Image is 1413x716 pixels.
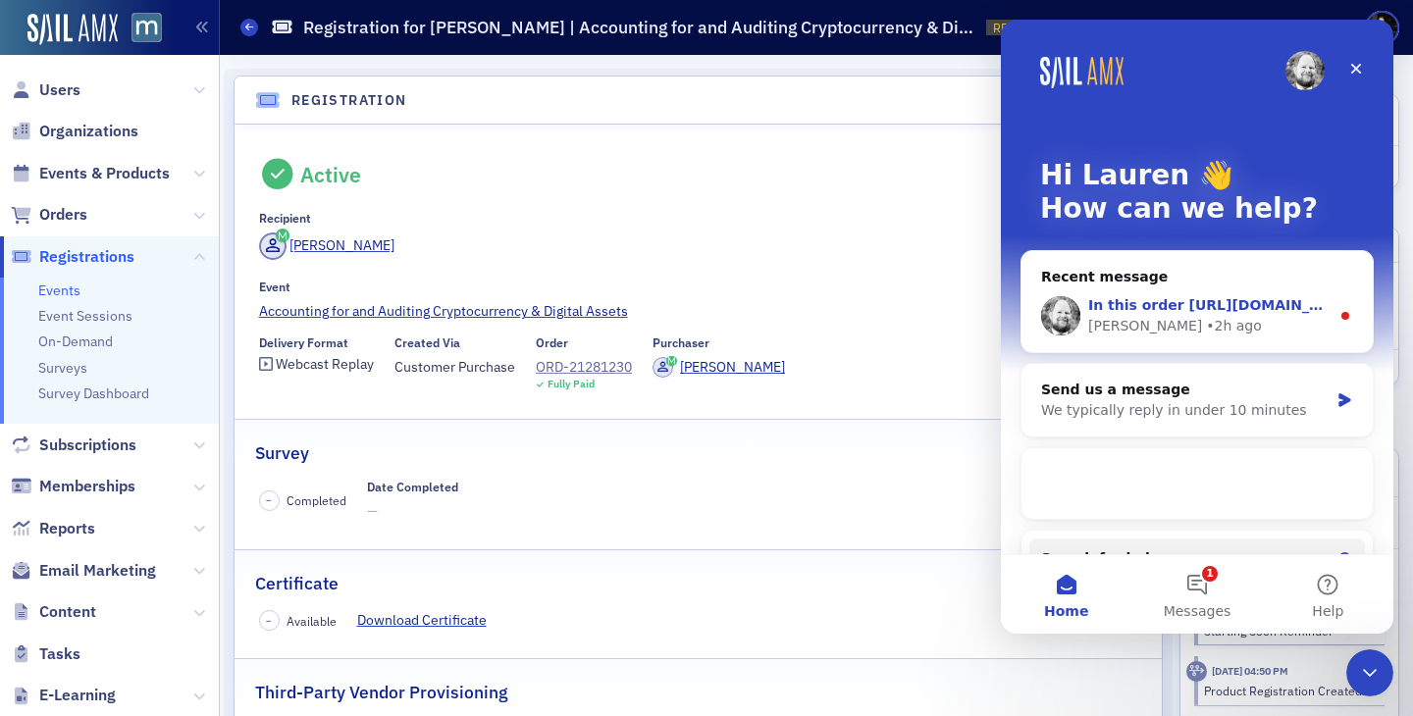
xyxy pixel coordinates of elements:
div: Send us a message [40,360,328,381]
div: Event [259,280,290,294]
iframe: Intercom live chat [1346,649,1393,696]
span: Home [43,585,87,598]
a: Tasks [11,643,80,665]
a: [PERSON_NAME] [653,357,785,378]
span: Tasks [39,643,80,665]
div: Purchaser [653,335,709,350]
span: Organizations [39,121,138,142]
span: REG-21281234 [993,20,1076,36]
img: SailAMX [131,13,162,43]
span: Reports [39,518,95,539]
span: Events & Products [39,163,170,184]
a: [PERSON_NAME] [259,232,395,260]
div: [PERSON_NAME] [680,357,785,378]
a: Subscriptions [11,435,136,456]
a: Content [11,601,96,623]
div: Date Completed [367,480,458,494]
a: E-Learning [11,685,116,706]
div: Send us a messageWe typically reply in under 10 minutes [20,343,373,418]
span: Available [287,612,337,630]
span: Help [311,585,342,598]
button: Help [262,536,392,614]
h2: Third-Party Vendor Provisioning [255,680,507,705]
div: Created Via [394,335,460,350]
img: SailAMX [27,14,118,45]
a: Events & Products [11,163,170,184]
div: Webcast Replay [276,359,374,370]
span: Completed [287,491,346,509]
span: — [367,501,458,522]
a: View Homepage [118,13,162,46]
a: Surveys [38,359,87,377]
span: – [266,493,272,507]
div: Activity [1186,661,1207,682]
span: E-Learning [39,685,116,706]
a: Orders [11,204,87,226]
button: Messages [131,536,261,614]
div: Active [300,162,361,187]
span: Content [39,601,96,623]
div: Close [338,31,373,67]
h4: Registration [291,90,407,111]
div: [PERSON_NAME] [87,296,201,317]
div: Order [536,335,568,350]
a: On-Demand [38,332,113,350]
span: Search for help [40,529,159,549]
iframe: Intercom live chat [1001,20,1393,634]
button: Search for help [28,519,364,558]
div: Delivery Format [259,335,348,350]
span: Registrations [39,246,134,268]
span: – [266,614,272,628]
h2: Survey [255,440,309,466]
a: Memberships [11,476,135,497]
a: Events [38,281,80,299]
span: Memberships [39,476,135,497]
div: Fully Paid [548,378,595,390]
a: Email Marketing [11,560,156,582]
a: Survey Dashboard [38,384,149,402]
span: Customer Purchase [394,357,515,378]
span: Users [39,79,80,101]
span: Subscriptions [39,435,136,456]
div: [PERSON_NAME] [289,235,394,256]
span: Email Marketing [39,560,156,582]
a: Registrations [11,246,134,268]
span: Orders [39,204,87,226]
h2: Certificate [255,571,339,596]
a: ORD-21281230 [536,357,632,378]
div: We typically reply in under 10 minutes [40,381,328,401]
h1: Registration for [PERSON_NAME] | Accounting for and Auditing Cryptocurrency & Digital Assets [303,16,976,39]
div: • 2h ago [205,296,261,317]
div: Support [1146,19,1214,36]
div: Product Registration Created [1204,682,1372,699]
a: Reports [11,518,95,539]
div: Recipient [259,211,311,226]
a: Event Sessions [38,307,132,325]
time: 8/21/2025 04:50 PM [1212,664,1288,678]
a: Accounting for and Auditing Cryptocurrency & Digital Assets [259,301,1138,322]
span: Profile [1365,11,1399,45]
a: Users [11,79,80,101]
a: Organizations [11,121,138,142]
div: [DOMAIN_NAME] [1243,19,1353,36]
span: Messages [163,585,231,598]
a: Download Certificate [357,610,501,631]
